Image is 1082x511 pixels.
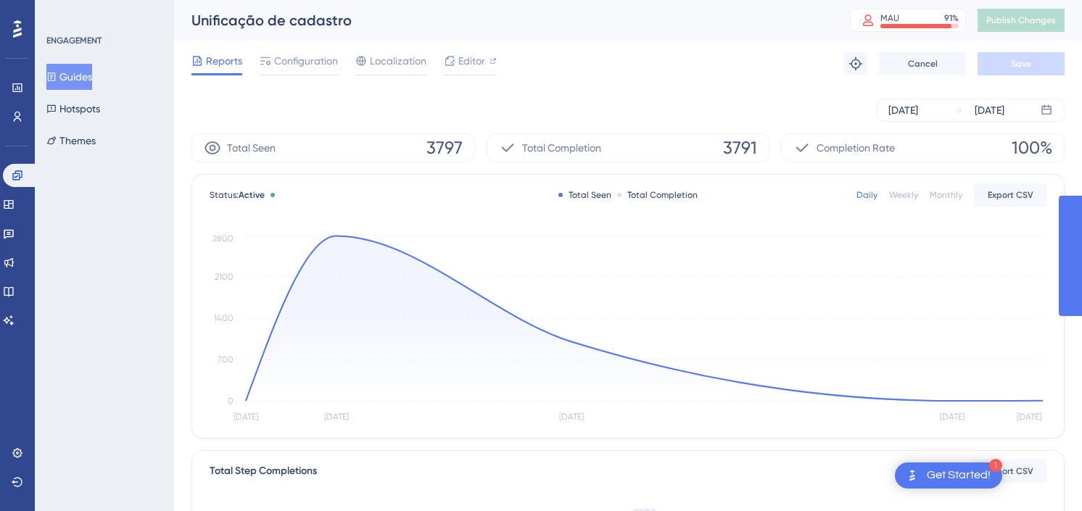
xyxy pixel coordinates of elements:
span: Export CSV [988,189,1033,201]
div: Total Seen [558,189,611,201]
span: Localization [370,52,426,70]
span: Editor [458,52,485,70]
span: Total Completion [522,139,601,157]
tspan: 0 [228,396,234,406]
div: Open Get Started! checklist, remaining modules: 1 [895,462,1002,489]
div: Monthly [930,189,962,201]
button: Save [978,52,1065,75]
span: 100% [1012,136,1052,159]
div: Get Started! [927,468,991,483]
span: Save [1011,58,1031,70]
div: Total Step Completions [210,462,317,480]
span: Active [239,190,265,200]
div: ENGAGEMENT [46,35,102,46]
img: launcher-image-alternative-text [904,467,921,484]
iframe: UserGuiding AI Assistant Launcher [1021,454,1065,497]
button: Guides [46,64,92,90]
button: Themes [46,128,96,154]
tspan: [DATE] [1017,412,1041,422]
div: 91 % [944,12,959,24]
div: Daily [856,189,877,201]
span: 3791 [723,136,757,159]
div: Weekly [889,189,918,201]
div: [DATE] [975,101,1004,119]
span: Total Seen [227,139,276,157]
span: Cancel [908,58,938,70]
span: Export CSV [988,465,1033,477]
span: Publish Changes [986,14,1056,26]
tspan: 2800 [212,233,234,244]
tspan: [DATE] [940,412,965,422]
span: Status: [210,189,265,201]
button: Cancel [879,52,966,75]
div: [DATE] [888,101,918,119]
span: Completion Rate [817,139,895,157]
button: Export CSV [974,183,1046,207]
tspan: [DATE] [324,412,349,422]
span: Reports [206,52,242,70]
div: 1 [989,459,1002,472]
button: Publish Changes [978,9,1065,32]
tspan: 2100 [215,272,234,282]
button: Hotspots [46,96,100,122]
tspan: 700 [218,354,234,365]
tspan: [DATE] [234,412,258,422]
span: Configuration [274,52,338,70]
span: 3797 [426,136,463,159]
div: MAU [880,12,899,24]
div: Total Completion [617,189,698,201]
div: Unificação de cadastro [191,10,814,30]
tspan: [DATE] [559,412,584,422]
tspan: 1400 [214,313,234,323]
button: Export CSV [974,460,1046,483]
